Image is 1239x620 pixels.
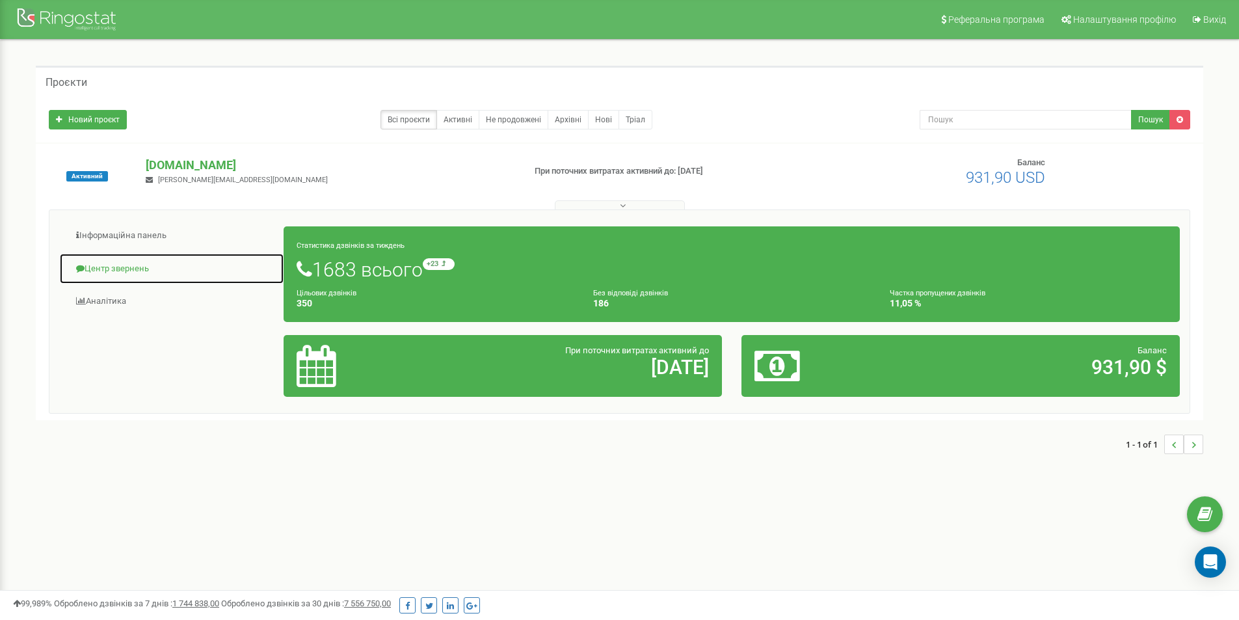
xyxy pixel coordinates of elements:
h4: 186 [593,299,870,308]
a: Не продовжені [479,110,548,129]
h5: Проєкти [46,77,87,88]
div: Open Intercom Messenger [1195,546,1226,578]
a: Архівні [548,110,589,129]
h2: 931,90 $ [898,357,1167,378]
span: 1 - 1 of 1 [1126,435,1164,454]
a: Всі проєкти [380,110,437,129]
span: Оброблено дзвінків за 7 днів : [54,599,219,608]
span: Налаштування профілю [1073,14,1176,25]
span: При поточних витратах активний до [565,345,709,355]
span: Активний [66,171,108,182]
span: Баланс [1017,157,1045,167]
span: Вихід [1203,14,1226,25]
span: Оброблено дзвінків за 30 днів : [221,599,391,608]
p: При поточних витратах активний до: [DATE] [535,165,805,178]
a: Інформаційна панель [59,220,284,252]
h4: 350 [297,299,574,308]
button: Пошук [1131,110,1170,129]
h1: 1683 всього [297,258,1167,280]
h2: [DATE] [440,357,709,378]
a: Центр звернень [59,253,284,285]
a: Новий проєкт [49,110,127,129]
span: 99,989% [13,599,52,608]
span: Реферальна програма [948,14,1045,25]
a: Активні [436,110,479,129]
a: Тріал [619,110,652,129]
a: Нові [588,110,619,129]
span: 931,90 USD [966,168,1045,187]
u: 7 556 750,00 [344,599,391,608]
a: Аналiтика [59,286,284,317]
small: Статистика дзвінків за тиждень [297,241,405,250]
small: Без відповіді дзвінків [593,289,668,297]
u: 1 744 838,00 [172,599,219,608]
nav: ... [1126,422,1203,467]
small: Частка пропущених дзвінків [890,289,985,297]
p: [DOMAIN_NAME] [146,157,513,174]
small: Цільових дзвінків [297,289,356,297]
span: Баланс [1138,345,1167,355]
span: [PERSON_NAME][EMAIL_ADDRESS][DOMAIN_NAME] [158,176,328,184]
small: +23 [423,258,455,270]
h4: 11,05 % [890,299,1167,308]
input: Пошук [920,110,1132,129]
